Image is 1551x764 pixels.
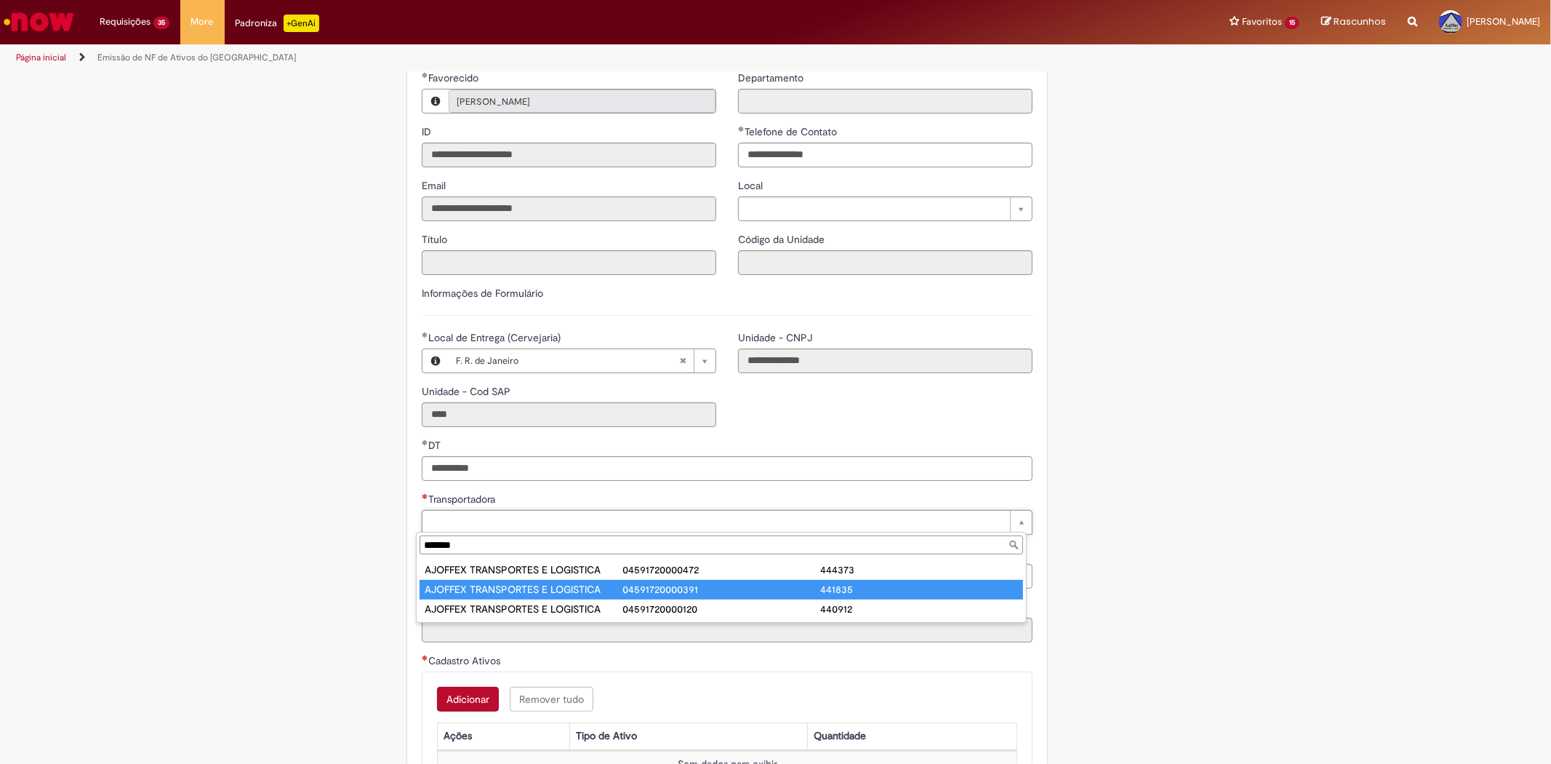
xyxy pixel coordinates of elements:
[622,562,820,577] div: 04591720000472
[417,557,1026,622] ul: Transportadora
[425,602,622,616] div: AJOFFEX TRANSPORTES E LOGISTICA
[820,602,1018,616] div: 440912
[820,562,1018,577] div: 444373
[622,602,820,616] div: 04591720000120
[622,582,820,597] div: 04591720000391
[820,582,1018,597] div: 441835
[425,582,622,597] div: AJOFFEX TRANSPORTES E LOGISTICA
[425,562,622,577] div: AJOFFEX TRANSPORTES E LOGISTICA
